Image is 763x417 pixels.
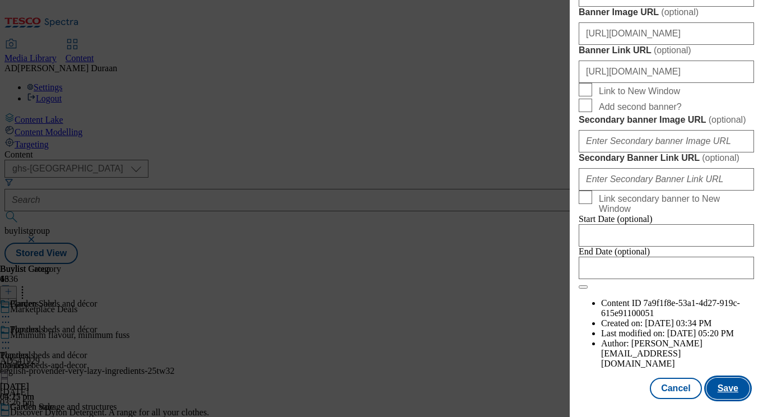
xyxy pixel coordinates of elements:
[661,7,699,17] span: ( optional )
[579,45,754,56] label: Banner Link URL
[579,130,754,152] input: Enter Secondary banner Image URL
[599,86,680,96] span: Link to New Window
[645,318,711,328] span: [DATE] 03:34 PM
[579,7,754,18] label: Banner Image URL
[579,247,650,256] span: End Date (optional)
[599,102,682,112] span: Add second banner?
[579,22,754,45] input: Enter Banner Image URL
[579,214,653,224] span: Start Date (optional)
[579,114,754,126] label: Secondary banner Image URL
[579,61,754,83] input: Enter Banner Link URL
[654,45,691,55] span: ( optional )
[601,318,754,328] li: Created on:
[601,298,754,318] li: Content ID
[579,257,754,279] input: Enter Date
[601,328,754,339] li: Last modified on:
[579,168,754,191] input: Enter Secondary Banner Link URL
[667,328,734,338] span: [DATE] 05:20 PM
[599,194,750,214] span: Link secondary banner to New Window
[706,378,750,399] button: Save
[579,152,754,164] label: Secondary Banner Link URL
[702,153,739,163] span: ( optional )
[601,298,740,318] span: 7a9f1f8e-53a1-4d27-919c-615e91100051
[601,339,754,369] li: Author:
[579,224,754,247] input: Enter Date
[709,115,746,124] span: ( optional )
[650,378,701,399] button: Cancel
[601,339,702,368] span: [PERSON_NAME][EMAIL_ADDRESS][DOMAIN_NAME]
